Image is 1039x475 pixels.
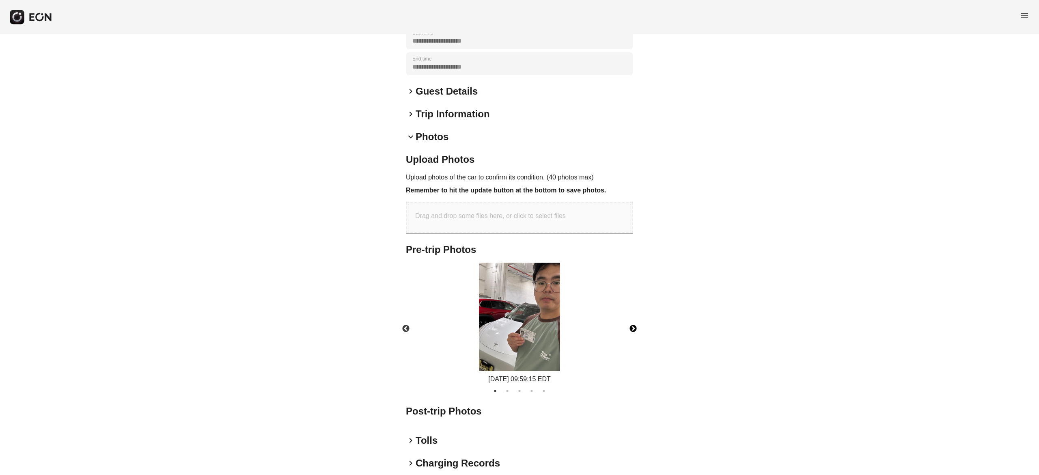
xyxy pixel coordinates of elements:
p: Drag and drop some files here, or click to select files [415,211,566,221]
button: 5 [540,387,548,395]
h2: Charging Records [416,457,500,470]
h2: Tolls [416,434,438,447]
h2: Photos [416,130,448,143]
h2: Post-trip Photos [406,405,633,418]
h2: Trip Information [416,108,490,121]
h2: Upload Photos [406,153,633,166]
span: keyboard_arrow_right [406,109,416,119]
img: https://fastfleet.me/rails/active_storage/blobs/redirect/eyJfcmFpbHMiOnsibWVzc2FnZSI6IkJBaHBBK0kw... [479,263,560,371]
button: 4 [528,387,536,395]
span: keyboard_arrow_right [406,458,416,468]
button: Next [619,315,647,343]
h2: Guest Details [416,85,478,98]
h3: Remember to hit the update button at the bottom to save photos. [406,186,633,195]
span: keyboard_arrow_down [406,132,416,142]
div: [DATE] 09:59:15 EDT [479,374,560,384]
span: keyboard_arrow_right [406,86,416,96]
span: menu [1020,11,1029,21]
span: keyboard_arrow_right [406,436,416,445]
button: 2 [503,387,511,395]
button: 3 [515,387,524,395]
p: Upload photos of the car to confirm its condition. (40 photos max) [406,173,633,182]
h2: Pre-trip Photos [406,243,633,256]
button: 1 [491,387,499,395]
button: Previous [392,315,420,343]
